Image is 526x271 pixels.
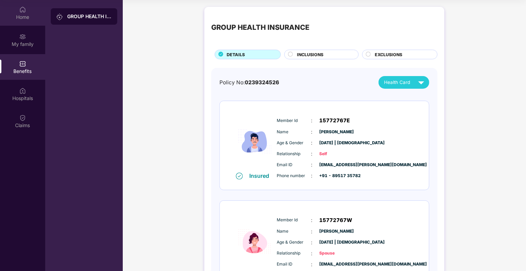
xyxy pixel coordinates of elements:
[19,6,26,13] img: svg+xml;base64,PHN2ZyBpZD0iSG9tZSIgeG1sbnM9Imh0dHA6Ly93d3cudzMub3JnLzIwMDAvc3ZnIiB3aWR0aD0iMjAiIG...
[227,51,245,58] span: DETAILS
[320,250,354,257] span: Spouse
[67,13,112,20] div: GROUP HEALTH INSURANCE
[320,151,354,157] span: Self
[277,118,311,124] span: Member Id
[320,162,354,168] span: [EMAIL_ADDRESS][PERSON_NAME][DOMAIN_NAME]
[320,140,354,146] span: [DATE] | [DEMOGRAPHIC_DATA]
[320,129,354,135] span: [PERSON_NAME]
[320,261,354,268] span: [EMAIL_ADDRESS][PERSON_NAME][DOMAIN_NAME]
[19,114,26,121] img: svg+xml;base64,PHN2ZyBpZD0iQ2xhaW0iIHhtbG5zPSJodHRwOi8vd3d3LnczLm9yZy8yMDAwL3N2ZyIgd2lkdGg9IjIwIi...
[311,172,313,180] span: :
[277,129,311,135] span: Name
[277,173,311,179] span: Phone number
[311,261,313,268] span: :
[277,239,311,246] span: Age & Gender
[320,116,350,125] span: 15772767E
[311,150,313,158] span: :
[384,79,410,86] span: Health Card
[277,261,311,268] span: Email ID
[19,60,26,67] img: svg+xml;base64,PHN2ZyBpZD0iQmVuZWZpdHMiIHhtbG5zPSJodHRwOi8vd3d3LnczLm9yZy8yMDAwL3N2ZyIgd2lkdGg9Ij...
[250,172,274,179] div: Insured
[277,162,311,168] span: Email ID
[320,216,352,224] span: 15772767W
[234,111,275,172] img: icon
[311,239,313,246] span: :
[245,79,279,86] span: 0239324526
[311,228,313,235] span: :
[311,161,313,169] span: :
[320,228,354,235] span: [PERSON_NAME]
[297,51,323,58] span: INCLUSIONS
[219,78,279,87] div: Policy No:
[415,76,427,88] img: svg+xml;base64,PHN2ZyB4bWxucz0iaHR0cDovL3d3dy53My5vcmcvMjAwMC9zdmciIHZpZXdCb3g9IjAgMCAyNCAyNCIgd2...
[277,217,311,223] span: Member Id
[320,173,354,179] span: +91 - 89517 35782
[277,228,311,235] span: Name
[311,139,313,147] span: :
[311,217,313,224] span: :
[56,13,63,20] img: svg+xml;base64,PHN2ZyB3aWR0aD0iMjAiIGhlaWdodD0iMjAiIHZpZXdCb3g9IjAgMCAyMCAyMCIgZmlsbD0ibm9uZSIgeG...
[320,239,354,246] span: [DATE] | [DEMOGRAPHIC_DATA]
[277,140,311,146] span: Age & Gender
[19,33,26,40] img: svg+xml;base64,PHN2ZyB3aWR0aD0iMjAiIGhlaWdodD0iMjAiIHZpZXdCb3g9IjAgMCAyMCAyMCIgZmlsbD0ibm9uZSIgeG...
[379,76,429,89] button: Health Card
[311,250,313,257] span: :
[211,22,309,33] div: GROUP HEALTH INSURANCE
[375,51,402,58] span: EXCLUSIONS
[311,117,313,124] span: :
[19,87,26,94] img: svg+xml;base64,PHN2ZyBpZD0iSG9zcGl0YWxzIiB4bWxucz0iaHR0cDovL3d3dy53My5vcmcvMjAwMC9zdmciIHdpZHRoPS...
[277,250,311,257] span: Relationship
[236,173,243,180] img: svg+xml;base64,PHN2ZyB4bWxucz0iaHR0cDovL3d3dy53My5vcmcvMjAwMC9zdmciIHdpZHRoPSIxNiIgaGVpZ2h0PSIxNi...
[311,128,313,136] span: :
[277,151,311,157] span: Relationship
